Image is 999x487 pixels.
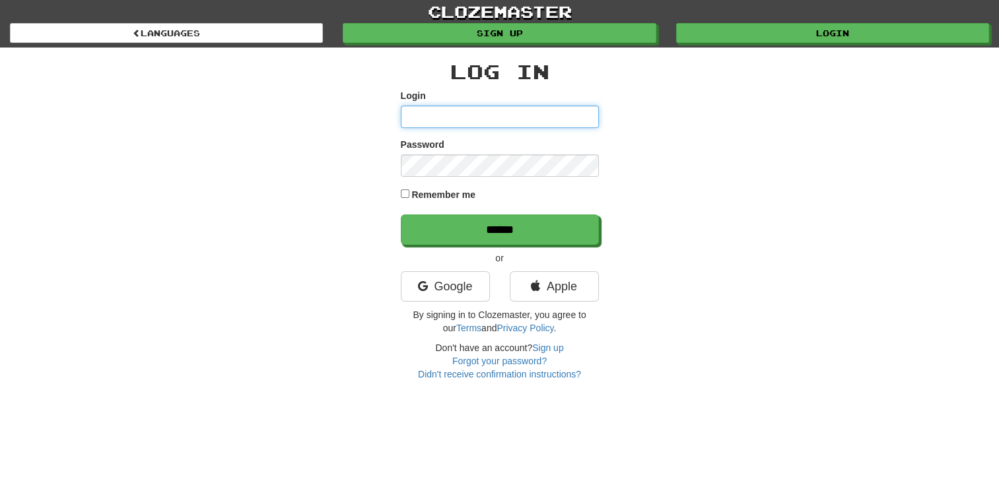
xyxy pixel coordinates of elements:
p: By signing in to Clozemaster, you agree to our and . [401,308,599,335]
p: or [401,251,599,265]
a: Apple [510,271,599,302]
a: Terms [456,323,481,333]
a: Login [676,23,989,43]
a: Sign up [343,23,656,43]
a: Forgot your password? [452,356,547,366]
a: Sign up [532,342,563,353]
a: Privacy Policy [497,323,553,333]
h2: Log In [401,61,599,82]
label: Password [401,138,444,151]
div: Don't have an account? [401,341,599,381]
label: Remember me [411,188,475,201]
label: Login [401,89,426,102]
a: Didn't receive confirmation instructions? [418,369,581,379]
a: Languages [10,23,323,43]
a: Google [401,271,490,302]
